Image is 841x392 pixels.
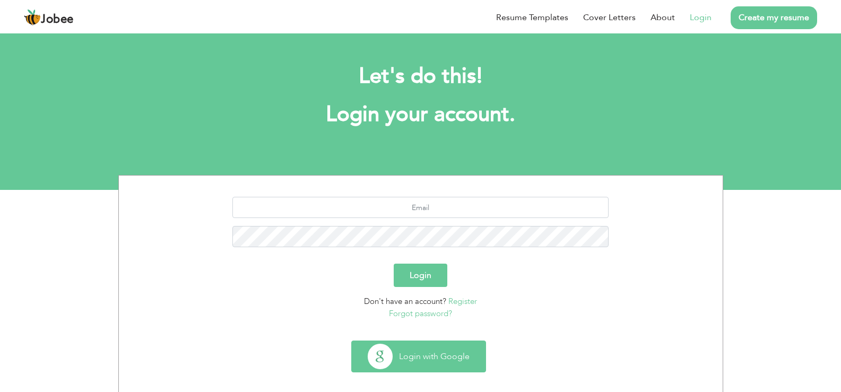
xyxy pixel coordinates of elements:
[352,341,485,372] button: Login with Google
[134,101,707,128] h1: Login your account.
[448,296,477,307] a: Register
[134,63,707,90] h2: Let's do this!
[496,11,568,24] a: Resume Templates
[731,6,817,29] a: Create my resume
[389,308,452,319] a: Forgot password?
[41,14,74,25] span: Jobee
[394,264,447,287] button: Login
[24,9,41,26] img: jobee.io
[651,11,675,24] a: About
[690,11,712,24] a: Login
[364,296,446,307] span: Don't have an account?
[232,197,609,218] input: Email
[583,11,636,24] a: Cover Letters
[24,9,74,26] a: Jobee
